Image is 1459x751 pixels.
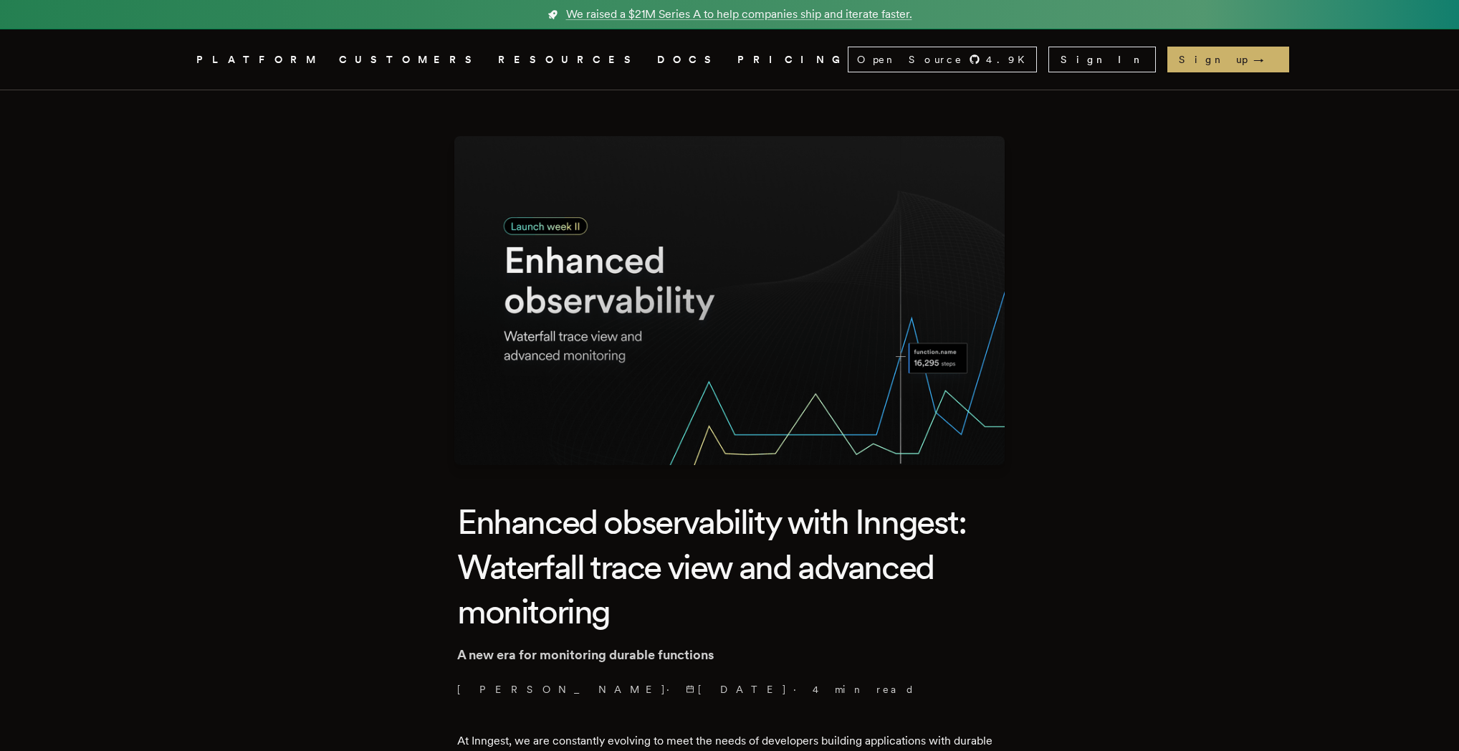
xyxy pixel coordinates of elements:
[457,682,1002,697] p: [PERSON_NAME] · ·
[196,51,322,69] button: PLATFORM
[339,51,481,69] a: CUSTOMERS
[1048,47,1156,72] a: Sign In
[986,52,1033,67] span: 4.9 K
[566,6,912,23] span: We raised a $21M Series A to help companies ship and iterate faster.
[1167,47,1289,72] a: Sign up
[156,29,1303,90] nav: Global
[686,682,788,697] span: [DATE]
[857,52,963,67] span: Open Source
[498,51,640,69] button: RESOURCES
[737,51,848,69] a: PRICING
[457,499,1002,633] h1: Enhanced observability with Inngest: Waterfall trace view and advanced monitoring
[457,645,1002,665] p: A new era for monitoring durable functions
[813,682,915,697] span: 4 min read
[657,51,720,69] a: DOCS
[454,136,1005,465] img: Featured image for Enhanced observability with Inngest: Waterfall trace view and advanced monitor...
[1253,52,1278,67] span: →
